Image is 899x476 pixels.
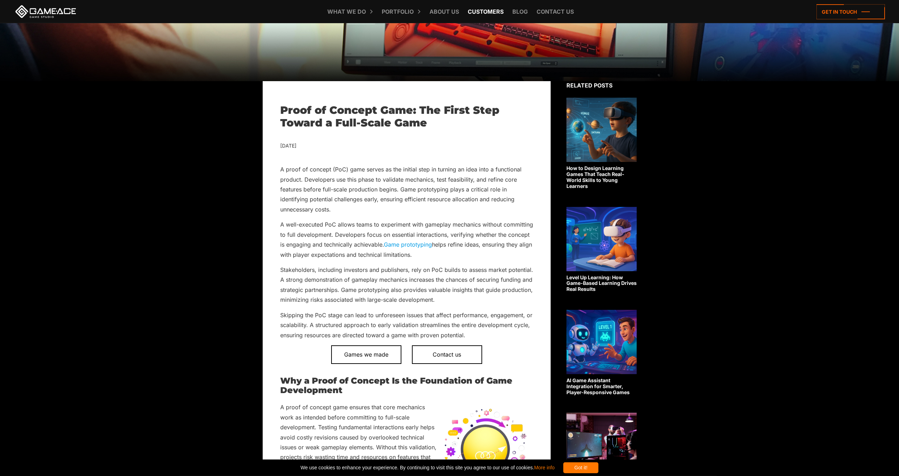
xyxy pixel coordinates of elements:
span: We use cookies to enhance your experience. By continuing to visit this site you agree to our use ... [301,462,555,473]
div: Got it! [563,462,598,473]
a: Contact us [412,345,482,364]
p: A proof of concept game ensures that core mechanics work as intended before committing to full-sc... [280,402,533,472]
img: Related [566,98,637,162]
div: Related posts [566,81,637,90]
h2: Why a Proof of Concept Is the Foundation of Game Development [280,376,533,395]
p: Stakeholders, including investors and publishers, rely on PoC builds to assess market potential. ... [280,265,533,305]
p: A well-executed PoC allows teams to experiment with gameplay mechanics without committing to full... [280,220,533,260]
div: [DATE] [280,142,533,150]
a: Get in touch [816,4,885,19]
a: Level Up Learning: How Game-Based Learning Drives Real Results [566,207,637,292]
img: Related [566,310,637,374]
a: AI Game Assistant Integration for Smarter, Player-Responsive Games [566,310,637,395]
img: Related [566,207,637,271]
p: A proof of concept (PoC) game serves as the initial step in turning an idea into a functional pro... [280,164,533,214]
a: Game prototyping [384,241,432,248]
h1: Proof of Concept Game: The First Step Toward a Full-Scale Game [280,104,533,129]
a: How to Design Learning Games That Teach Real-World Skills to Young Learners [566,98,637,189]
a: Games we made [331,345,401,364]
p: Skipping the PoC stage can lead to unforeseen issues that affect performance, engagement, or scal... [280,310,533,340]
a: More info [534,465,555,470]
